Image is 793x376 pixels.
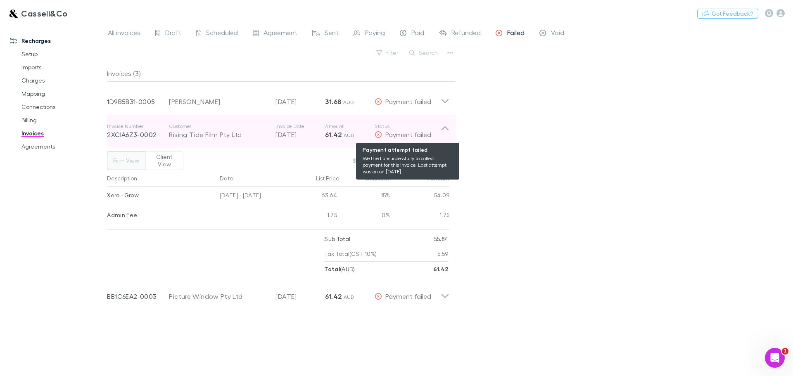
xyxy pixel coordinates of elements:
div: [DATE] - [DATE] [216,187,291,206]
p: 2XCIA6Z3-0002 [107,130,169,140]
button: Search [405,48,443,58]
p: Invoice Number [107,123,169,130]
iframe: Intercom live chat [765,348,785,368]
div: 1.75 [291,206,340,226]
div: 1D9B5B31-0005[PERSON_NAME][DATE]31.68 AUDPayment failed [100,82,456,115]
strong: 31.68 [325,97,341,106]
a: Mapping [13,87,112,100]
button: Filter [372,48,404,58]
div: Admin Fee [107,206,213,224]
p: [DATE] [275,97,325,106]
div: 54.09 [390,187,450,206]
span: Payment failed [385,292,431,300]
span: Failed [507,28,525,39]
p: Amount [325,123,375,130]
div: BB1C6EA2-0003Picture Window Pty Ltd[DATE]61.42 AUDPayment failed [100,277,456,310]
a: Agreements [13,140,112,153]
div: Picture Window Pty Ltd [169,291,267,301]
strong: Total [324,265,340,272]
p: [DATE] [275,130,325,140]
p: ( AUD ) [324,262,355,277]
strong: 61.42 [433,265,449,272]
strong: 61.42 [325,130,342,139]
div: Xero - Grow [107,187,213,204]
p: Customer [169,123,267,130]
p: Invoice Date [275,123,325,130]
a: Recharges [2,34,112,47]
a: Invoices [13,127,112,140]
p: Tax Total (GST 10%) [324,246,377,261]
span: Paying [365,28,385,39]
div: 0% [340,206,390,226]
a: Setup [13,47,112,61]
p: Status [375,123,441,130]
a: Connections [13,100,112,114]
a: Imports [13,61,112,74]
div: Rising Tide Film Pty Ltd [169,130,267,140]
p: 5.59 [437,246,448,261]
span: Scheduled [206,28,238,39]
button: Firm View [107,151,145,170]
span: Payment failed [385,97,431,105]
div: 15% [340,187,390,206]
span: AUD [343,99,354,105]
button: Client View [145,151,183,170]
p: BB1C6EA2-0003 [107,291,169,301]
span: Agreement [264,28,297,39]
a: Billing [13,114,112,127]
p: [DATE] [275,291,325,301]
span: Sent [325,28,339,39]
span: AUD [344,294,355,300]
h3: Cassell&Co [21,8,68,18]
img: Cassell&Co's Logo [8,8,18,18]
a: Charges [13,74,112,87]
span: Draft [165,28,181,39]
span: Void [551,28,564,39]
span: Paid [411,28,424,39]
button: Got Feedback? [697,9,758,19]
span: Refunded [451,28,481,39]
p: 1D9B5B31-0005 [107,97,169,106]
p: 55.84 [434,232,449,246]
div: 1.75 [390,206,450,226]
div: 63.64 [291,187,340,206]
button: Void invoice [404,155,449,166]
span: All invoices [108,28,140,39]
a: Cassell&Co [3,3,73,23]
div: Invoice Number2XCIA6Z3-0002CustomerRising Tide Film Pty LtdInvoice Date[DATE]Amount61.42 AUDStatus [100,115,456,148]
span: AUD [344,132,355,138]
span: Payment failed [385,130,431,138]
p: Sub Total [324,232,350,246]
div: [PERSON_NAME] [169,97,267,106]
span: 1 [782,348,788,355]
strong: 61.42 [325,292,342,300]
